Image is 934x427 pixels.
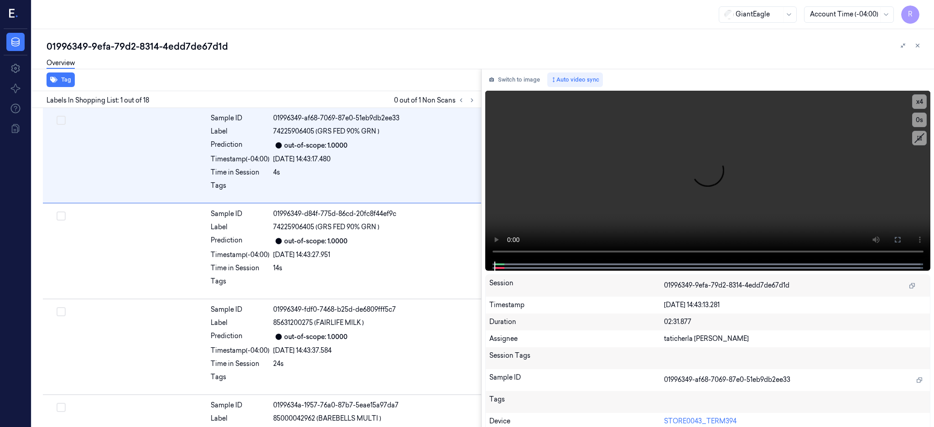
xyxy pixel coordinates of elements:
[211,140,270,151] div: Prediction
[57,116,66,125] button: Select row
[284,332,348,342] div: out-of-scope: 1.0000
[273,168,476,177] div: 4s
[489,317,664,327] div: Duration
[211,401,270,410] div: Sample ID
[273,346,476,355] div: [DATE] 14:43:37.584
[664,375,790,385] span: 01996349-af68-7069-87e0-51eb9db2ee33
[485,72,544,87] button: Switch to image
[211,318,270,328] div: Label
[664,281,789,290] span: 01996349-9efa-79d2-8314-4edd7de67d1d
[211,250,270,260] div: Timestamp (-04:00)
[57,403,66,412] button: Select row
[211,209,270,219] div: Sample ID
[211,263,270,273] div: Time in Session
[273,250,476,260] div: [DATE] 14:43:27.951
[273,263,476,273] div: 14s
[47,58,75,69] a: Overview
[57,211,66,221] button: Select row
[211,236,270,247] div: Prediction
[273,359,476,369] div: 24s
[273,154,476,164] div: [DATE] 14:43:17.480
[47,96,149,105] span: Labels In Shopping List: 1 out of 18
[912,94,927,109] button: x4
[57,307,66,316] button: Select row
[273,127,379,136] span: 74225906405 (GRS FED 90% GRN )
[211,359,270,369] div: Time in Session
[394,95,477,106] span: 0 out of 1 Non Scans
[273,318,364,328] span: 85631200275 (FAIRLIFE MILK )
[489,300,664,310] div: Timestamp
[489,278,664,293] div: Session
[211,372,270,387] div: Tags
[273,305,476,314] div: 01996349-fdf0-7468-b25d-de6809fff5c7
[901,5,919,24] button: R
[47,40,927,53] div: 01996349-9efa-79d2-8314-4edd7de67d1d
[211,113,270,123] div: Sample ID
[211,346,270,355] div: Timestamp (-04:00)
[912,113,927,127] button: 0s
[273,209,476,219] div: 01996349-d84f-775d-86cd-20fc8f44ef9c
[211,305,270,314] div: Sample ID
[664,334,926,344] div: taticherla [PERSON_NAME]
[211,181,270,195] div: Tags
[211,414,270,423] div: Label
[489,334,664,344] div: Assignee
[664,300,926,310] div: [DATE] 14:43:13.281
[273,401,476,410] div: 0199634a-1957-76a0-87b7-5eae15a97da7
[489,351,664,365] div: Session Tags
[547,72,603,87] button: Auto video sync
[273,113,476,123] div: 01996349-af68-7069-87e0-51eb9db2ee33
[273,222,379,232] span: 74225906405 (GRS FED 90% GRN )
[284,141,348,150] div: out-of-scope: 1.0000
[664,417,926,426] div: STORE0043_TERM394
[273,414,381,423] span: 85000042962 (BAREBELLS MULTI )
[211,222,270,232] div: Label
[284,237,348,246] div: out-of-scope: 1.0000
[489,373,664,387] div: Sample ID
[489,395,664,409] div: Tags
[47,72,75,87] button: Tag
[211,168,270,177] div: Time in Session
[211,127,270,136] div: Label
[211,154,270,164] div: Timestamp (-04:00)
[211,331,270,342] div: Prediction
[211,277,270,291] div: Tags
[664,317,926,327] div: 02:31.877
[489,417,664,426] div: Device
